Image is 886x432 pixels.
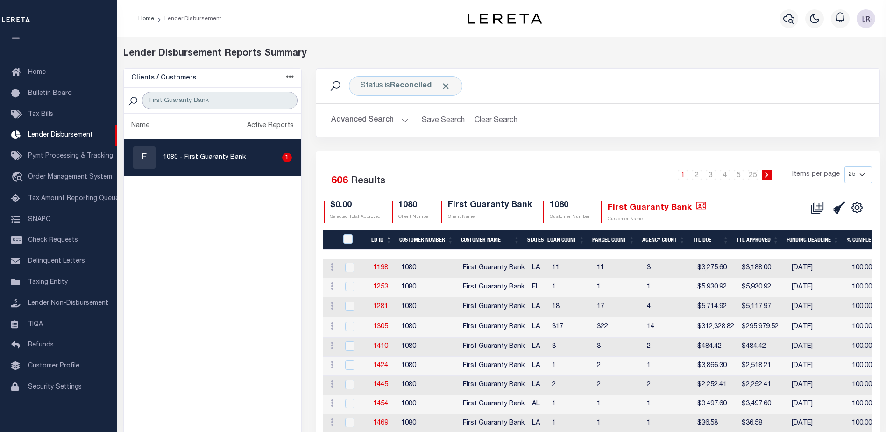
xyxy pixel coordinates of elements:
a: 1281 [373,303,388,310]
td: [DATE] [788,278,848,297]
td: First Guaranty Bank [459,338,528,357]
span: Tax Amount Reporting Queue [28,195,119,202]
td: $2,518.21 [738,357,788,376]
td: 1080 [397,376,459,395]
td: $5,117.97 [738,297,788,317]
h4: $0.00 [330,201,381,211]
span: Items per page [792,170,840,180]
span: Security Settings [28,384,82,390]
td: 11 [548,259,593,278]
td: 322 [593,317,643,338]
span: TIQA [28,321,43,327]
th: Ttl Approved: activate to sort column ascending [733,230,783,250]
th: States [524,230,544,250]
a: Home [138,16,154,22]
div: Name [131,121,149,131]
td: $484.42 [694,338,738,357]
th: Loan Count: activate to sort column ascending [544,230,588,250]
td: 17 [593,297,643,317]
td: [DATE] [788,395,848,414]
span: Taxing Entity [28,279,68,286]
td: 1 [548,357,593,376]
div: Lender Disbursement Reports Summary [123,47,880,61]
span: Customer Profile [28,363,79,369]
td: $312,328.82 [694,317,738,338]
td: $2,252.41 [738,376,788,395]
td: 1080 [397,338,459,357]
td: First Guaranty Bank [459,357,528,376]
p: Selected Total Approved [330,214,381,221]
td: 3 [643,259,694,278]
td: 1080 [397,395,459,414]
a: 1198 [373,265,388,271]
td: 18 [548,297,593,317]
td: First Guaranty Bank [459,317,528,338]
td: $3,497.60 [738,395,788,414]
td: First Guaranty Bank [459,278,528,297]
a: 2 [692,170,702,180]
span: Tax Bills [28,111,53,118]
a: 1 [678,170,688,180]
td: $5,930.92 [694,278,738,297]
td: 317 [548,317,593,338]
td: 2 [593,376,643,395]
p: 1080 - First Guaranty Bank [163,153,246,163]
td: AL [528,395,548,414]
th: LDID [337,230,368,250]
a: 1305 [373,324,388,330]
th: Customer Name: activate to sort column ascending [457,230,524,250]
td: 1 [643,278,694,297]
td: 1 [593,395,643,414]
th: Ttl Due: activate to sort column ascending [689,230,733,250]
span: Order Management System [28,174,112,180]
td: $3,188.00 [738,259,788,278]
span: Lender Non-Disbursement [28,300,108,307]
span: SNAPQ [28,216,51,223]
div: Active Reports [247,121,294,131]
p: Client Number [398,214,430,221]
td: $2,252.41 [694,376,738,395]
td: First Guaranty Bank [459,259,528,278]
span: Refunds [28,342,54,348]
td: 1080 [397,357,459,376]
td: $5,714.92 [694,297,738,317]
span: Check Requests [28,237,78,244]
h5: Clients / Customers [131,74,196,82]
a: 1445 [373,382,388,388]
td: LA [528,338,548,357]
td: LA [528,259,548,278]
i: travel_explore [11,172,26,184]
td: [DATE] [788,357,848,376]
span: Bulletin Board [28,90,72,97]
td: First Guaranty Bank [459,376,528,395]
td: $3,497.60 [694,395,738,414]
td: 2 [548,376,593,395]
h4: First Guaranty Bank [608,201,706,213]
a: 1410 [373,343,388,350]
button: Advanced Search [331,111,409,130]
h4: First Guaranty Bank [448,201,532,211]
a: 25 [748,170,758,180]
li: Lender Disbursement [154,14,221,23]
td: 2 [643,338,694,357]
td: $484.42 [738,338,788,357]
td: 11 [593,259,643,278]
th: LD ID: activate to sort column descending [368,230,396,250]
td: 3 [593,338,643,357]
td: 1 [548,278,593,297]
td: 1080 [397,278,459,297]
a: 1454 [373,401,388,407]
td: $3,866.30 [694,357,738,376]
td: 1080 [397,317,459,338]
div: 1 [282,153,292,162]
td: LA [528,297,548,317]
a: 3 [706,170,716,180]
label: Results [351,174,385,189]
td: 2 [593,357,643,376]
td: 4 [643,297,694,317]
img: logo-dark.svg [468,14,542,24]
span: Lender Disbursement [28,132,93,138]
td: [DATE] [788,259,848,278]
a: 1253 [373,284,388,290]
button: Clear Search [470,111,521,130]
